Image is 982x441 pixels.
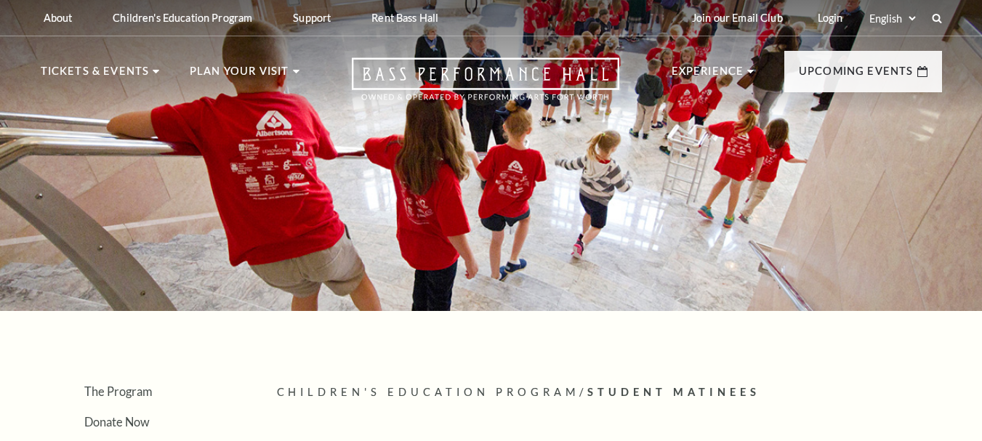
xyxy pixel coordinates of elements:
[41,62,150,89] p: Tickets & Events
[277,384,942,402] p: /
[190,62,289,89] p: Plan Your Visit
[587,386,760,398] span: Student Matinees
[672,62,744,89] p: Experience
[113,12,252,24] p: Children's Education Program
[84,384,152,398] a: The Program
[371,12,438,24] p: Rent Bass Hall
[799,62,914,89] p: Upcoming Events
[277,386,580,398] span: Children's Education Program
[84,415,150,429] a: Donate Now
[293,12,331,24] p: Support
[866,12,918,25] select: Select:
[44,12,73,24] p: About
